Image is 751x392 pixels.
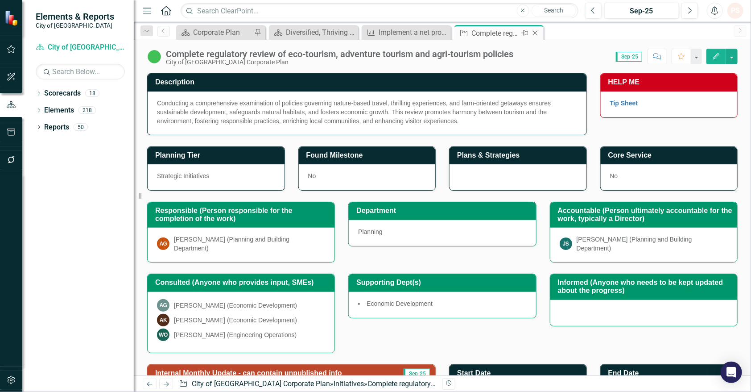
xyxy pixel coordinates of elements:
a: Scorecards [44,88,81,99]
h3: Found Milestone [306,151,431,159]
img: ClearPoint Strategy [4,10,20,25]
div: JS [560,238,572,250]
span: Sep-25 [616,52,642,62]
div: AG [157,238,169,250]
div: Sep-25 [607,6,676,17]
span: Sep-25 [404,369,430,379]
button: Sep-25 [604,3,679,19]
div: [PERSON_NAME] (Economic Development) [174,301,297,310]
div: City of [GEOGRAPHIC_DATA] Corporate Plan [166,59,513,66]
div: 218 [78,107,96,114]
div: [PERSON_NAME] (Planning and Building Department) [174,235,325,253]
div: AG [157,299,169,312]
div: Corporate Plan [193,27,252,38]
div: Open Intercom Messenger [721,362,742,383]
a: Diversified, Thriving Economy [271,27,356,38]
a: Tip Sheet [610,100,638,107]
input: Search ClearPoint... [181,3,578,19]
a: City of [GEOGRAPHIC_DATA] Corporate Plan [36,42,125,53]
div: [PERSON_NAME] (Economic Development) [174,316,297,325]
h3: Accountable (Person ultimately accountable for the work, typically a Director) [558,207,733,222]
a: Implement a net promotor score for Adventure Hub, Urban Hot Spots, and Farm Fresh experiences , s... [364,27,449,38]
div: » » [179,379,436,389]
h3: Description [155,78,582,86]
div: Complete regulatory review of eco-tourism, adventure tourism and agri-tourism policies [367,379,640,388]
a: Corporate Plan [178,27,252,38]
button: Search [532,4,576,17]
div: Complete regulatory review of eco-tourism, adventure tourism and agri-tourism policies [166,49,513,59]
h3: Plans & Strategies [457,151,582,159]
h3: Planning Tier [155,151,280,159]
span: No [308,172,316,179]
div: [PERSON_NAME] (Planning and Building Department) [577,235,728,253]
small: City of [GEOGRAPHIC_DATA] [36,22,114,29]
div: Complete regulatory review of eco-tourism, adventure tourism and agri-tourism policies [471,28,519,39]
span: Elements & Reports [36,11,114,22]
img: In Progress [147,50,161,64]
div: WO [157,329,169,341]
div: 50 [74,123,88,131]
h3: Responsible (Person responsible for the completion of the work) [155,207,330,222]
h3: Department [356,207,531,215]
input: Search Below... [36,64,125,79]
div: 18 [85,90,99,97]
h3: Internal Monthly Update - can contain unpublished info [155,369,396,377]
div: Implement a net promotor score for Adventure Hub, Urban Hot Spots, and Farm Fresh experiences , s... [379,27,449,38]
h3: Core Service [608,151,733,159]
p: Conducting a comprehensive examination of policies governing nature-based travel, thrilling exper... [157,99,577,125]
h3: Start Date [457,369,582,377]
a: Reports [44,122,69,133]
span: Economic Development [367,300,433,307]
span: Planning [358,228,383,235]
h3: End Date [608,369,733,377]
h3: Informed (Anyone who needs to be kept updated about the progress) [558,279,733,294]
h3: HELP ME [608,78,733,86]
span: Strategic Initiatives [157,172,210,179]
div: Diversified, Thriving Economy [286,27,356,38]
a: Elements [44,105,74,116]
a: City of [GEOGRAPHIC_DATA] Corporate Plan [192,379,330,388]
a: Initiatives [334,379,364,388]
h3: Consulted (Anyone who provides input, SMEs) [155,279,330,287]
span: No [610,172,618,179]
div: [PERSON_NAME] (Engineering Operations) [174,330,297,339]
h3: Supporting Dept(s) [356,279,531,287]
span: Search [544,7,563,14]
button: PS [727,3,743,19]
div: AK [157,314,169,326]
